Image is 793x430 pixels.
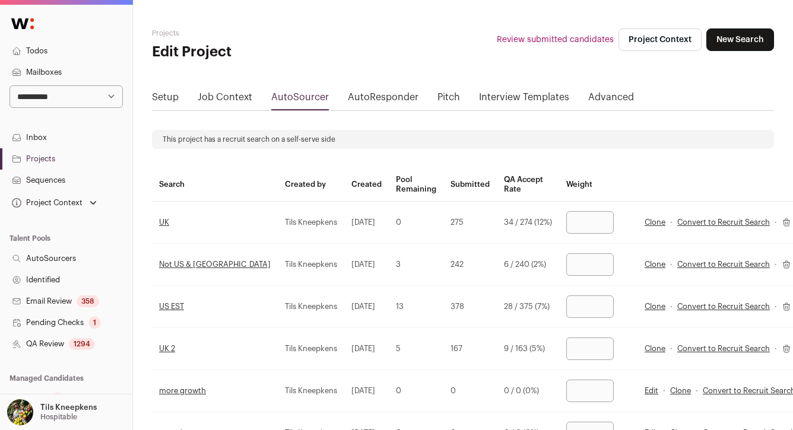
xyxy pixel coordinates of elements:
[559,168,637,202] th: Weight
[645,386,658,396] a: Edit
[645,218,665,227] a: Clone
[159,302,184,310] a: US EST
[40,412,77,422] p: Hospitable
[706,28,774,51] a: New Search
[443,370,497,412] td: 0
[198,90,252,109] a: Job Context
[389,328,443,370] td: 5
[497,328,559,370] td: 9 / 163 (5%)
[497,168,559,202] th: QA Accept Rate
[152,90,179,109] a: Setup
[152,168,278,202] th: Search
[278,168,344,202] th: Created by
[443,168,497,202] th: Submitted
[645,260,665,269] a: Clone
[677,344,770,353] a: Convert to Recruit Search
[618,28,702,51] a: Project Context
[52,393,64,404] div: 1
[677,302,770,311] a: Convert to Recruit Search
[344,202,389,244] td: [DATE]
[389,168,443,202] th: Pool Remaining
[479,90,569,109] a: Interview Templates
[9,195,99,211] button: Open dropdown
[389,202,443,244] td: 0
[443,286,497,328] td: 378
[40,403,97,412] p: Tils Kneepkens
[344,286,389,328] td: [DATE]
[588,90,634,109] a: Advanced
[645,344,665,353] a: Clone
[159,345,175,352] a: UK 2
[677,218,770,227] a: Convert to Recruit Search
[670,386,691,396] a: Clone
[389,286,443,328] td: 13
[152,28,359,38] h2: Projects
[389,370,443,412] td: 0
[443,244,497,286] td: 242
[443,328,497,370] td: 167
[497,202,559,244] td: 34 / 274 (12%)
[9,198,83,208] div: Project Context
[77,295,99,307] div: 358
[152,43,359,62] h1: Edit Project
[7,399,33,425] img: 6689865-medium_jpg
[497,244,559,286] td: 6 / 240 (2%)
[497,370,559,412] td: 0 / 0 (0%)
[159,260,271,268] a: Not US & [GEOGRAPHIC_DATA]
[278,370,344,412] td: Tils Kneepkens
[278,286,344,328] td: Tils Kneepkens
[437,90,460,109] a: Pitch
[443,202,497,244] td: 275
[344,168,389,202] th: Created
[88,317,101,329] div: 1
[497,286,559,328] td: 28 / 375 (7%)
[278,244,344,286] td: Tils Kneepkens
[152,130,774,149] div: This project has a recruit search on a self-serve side
[645,302,665,311] a: Clone
[5,399,99,425] button: Open dropdown
[344,244,389,286] td: [DATE]
[344,328,389,370] td: [DATE]
[344,370,389,412] td: [DATE]
[497,34,614,46] a: Review submitted candidates
[159,387,206,394] a: more growth
[69,338,95,350] div: 1294
[159,218,169,226] a: UK
[278,202,344,244] td: Tils Kneepkens
[5,12,40,36] img: Wellfound
[348,90,418,109] a: AutoResponder
[389,244,443,286] td: 3
[278,328,344,370] td: Tils Kneepkens
[677,260,770,269] a: Convert to Recruit Search
[271,90,329,109] a: AutoSourcer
